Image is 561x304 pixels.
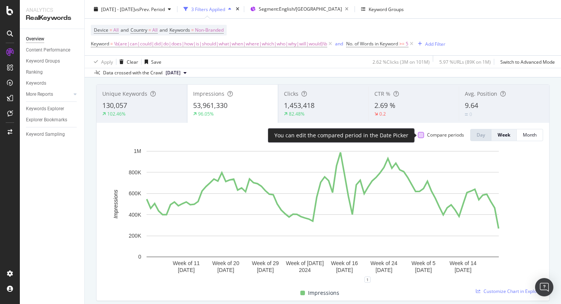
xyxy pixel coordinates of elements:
[331,260,358,266] text: Week of 16
[299,267,311,273] text: 2024
[113,190,119,218] text: Impressions
[364,277,371,283] div: 1
[127,58,138,65] div: Clear
[465,101,478,110] span: 9.64
[110,40,113,47] span: =
[152,25,158,35] span: All
[379,111,386,117] div: 0.2
[492,129,517,141] button: Week
[131,27,147,33] span: Country
[129,190,141,196] text: 600K
[465,90,497,97] span: Avg. Position
[372,58,430,65] div: 2.62 % Clicks ( 3M on 101M )
[335,40,343,47] button: and
[191,6,225,12] div: 3 Filters Applied
[26,105,79,113] a: Keywords Explorer
[94,27,108,33] span: Device
[257,267,274,273] text: [DATE]
[455,267,471,273] text: [DATE]
[26,90,53,98] div: More Reports
[195,25,224,35] span: Non-Branded
[358,3,407,15] button: Keyword Groups
[26,130,79,138] a: Keyword Sampling
[178,267,195,273] text: [DATE]
[212,260,239,266] text: Week of 20
[91,3,174,15] button: [DATE] - [DATE]vsPrev. Period
[181,3,234,15] button: 3 Filters Applied
[103,69,163,76] div: Data crossed with the Crawl
[26,46,79,54] a: Content Performance
[498,132,510,138] div: Week
[101,58,113,65] div: Apply
[193,90,224,97] span: Impressions
[173,260,200,266] text: Week of 11
[26,14,78,23] div: RealKeywords
[26,68,43,76] div: Ranking
[517,129,543,141] button: Month
[166,69,181,76] span: 2025 Sep. 1st
[26,116,79,124] a: Explorer Bookmarks
[415,267,432,273] text: [DATE]
[26,68,79,76] a: Ranking
[198,111,214,117] div: 96.05%
[535,278,553,296] div: Open Intercom Messenger
[470,129,492,141] button: Day
[374,90,390,97] span: CTR %
[336,267,353,273] text: [DATE]
[134,148,141,154] text: 1M
[102,90,147,97] span: Unique Keywords
[289,111,305,117] div: 82.48%
[450,260,477,266] text: Week of 14
[411,260,435,266] text: Week of 5
[135,6,165,12] span: vs Prev. Period
[101,6,135,12] span: [DATE] - [DATE]
[425,40,445,47] div: Add Filter
[415,39,445,48] button: Add Filter
[91,40,109,47] span: Keyword
[26,90,71,98] a: More Reports
[374,101,395,110] span: 2.69 %
[234,5,241,13] div: times
[26,130,65,138] div: Keyword Sampling
[286,260,324,266] text: Week of [DATE]
[376,267,392,273] text: [DATE]
[110,27,112,33] span: =
[26,105,64,113] div: Keywords Explorer
[406,39,408,49] span: 5
[114,39,327,49] span: \b(are|can|could|did|do|does|how|is|should|what|when|where|which|who|why|will|would)\b
[138,254,141,260] text: 0
[274,132,408,139] div: You can edit the compared period in the Date Picker
[142,56,161,68] button: Save
[107,111,126,117] div: 102.46%
[121,27,129,33] span: and
[484,288,543,294] span: Customize Chart in Explorer
[169,27,190,33] span: Keywords
[191,27,194,33] span: =
[91,56,113,68] button: Apply
[26,6,78,14] div: Analytics
[160,27,168,33] span: and
[252,260,279,266] text: Week of 29
[193,101,227,110] span: 53,961,330
[369,6,404,12] div: Keyword Groups
[129,212,141,218] text: 400K
[346,40,398,47] span: No. of Words in Keyword
[129,169,141,175] text: 800K
[163,68,190,77] button: [DATE]
[148,27,151,33] span: =
[102,101,127,110] span: 130,057
[26,116,67,124] div: Explorer Bookmarks
[26,35,79,43] a: Overview
[476,288,543,294] a: Customize Chart in Explorer
[308,288,339,298] span: Impressions
[477,132,485,138] div: Day
[129,233,141,239] text: 200K
[26,46,70,54] div: Content Performance
[103,147,543,280] div: A chart.
[259,6,342,12] span: Segment: English/[GEOGRAPHIC_DATA]
[284,101,314,110] span: 1,453,418
[247,3,351,15] button: Segment:English/[GEOGRAPHIC_DATA]
[26,79,46,87] div: Keywords
[399,40,405,47] span: >=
